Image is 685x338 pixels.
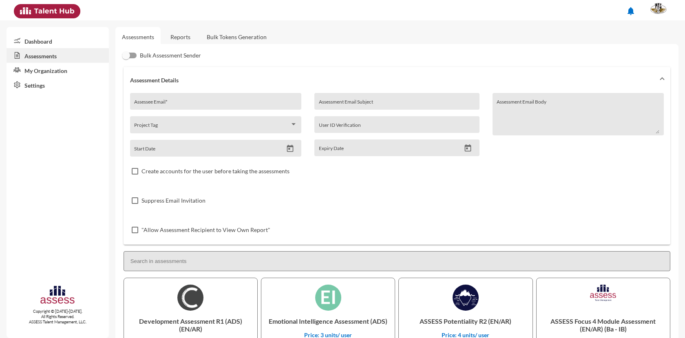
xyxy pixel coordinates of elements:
[141,225,270,235] span: "Allow Assessment Recipient to View Own Report"
[7,48,109,63] a: Assessments
[7,33,109,48] a: Dashboard
[164,27,197,47] a: Reports
[626,6,636,16] mat-icon: notifications
[7,77,109,92] a: Settings
[130,77,654,84] mat-panel-title: Assessment Details
[124,251,670,271] input: Search in assessments
[461,144,475,152] button: Open calendar
[122,33,154,40] a: Assessments
[124,67,670,93] mat-expansion-panel-header: Assessment Details
[140,51,201,60] span: Bulk Assessment Sender
[7,63,109,77] a: My Organization
[268,311,388,331] p: Emotional Intelligence Assessment (ADS)
[40,285,75,307] img: assesscompany-logo.png
[124,93,670,245] div: Assessment Details
[141,196,205,205] span: Suppress Email Invitation
[141,166,289,176] span: Create accounts for the user before taking the assessments
[283,144,297,153] button: Open calendar
[7,309,109,325] p: Copyright © [DATE]-[DATE]. All Rights Reserved. ASSESS Talent Management, LLC.
[200,27,273,47] a: Bulk Tokens Generation
[405,311,526,331] p: ASSESS Potentiality R2 (EN/AR)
